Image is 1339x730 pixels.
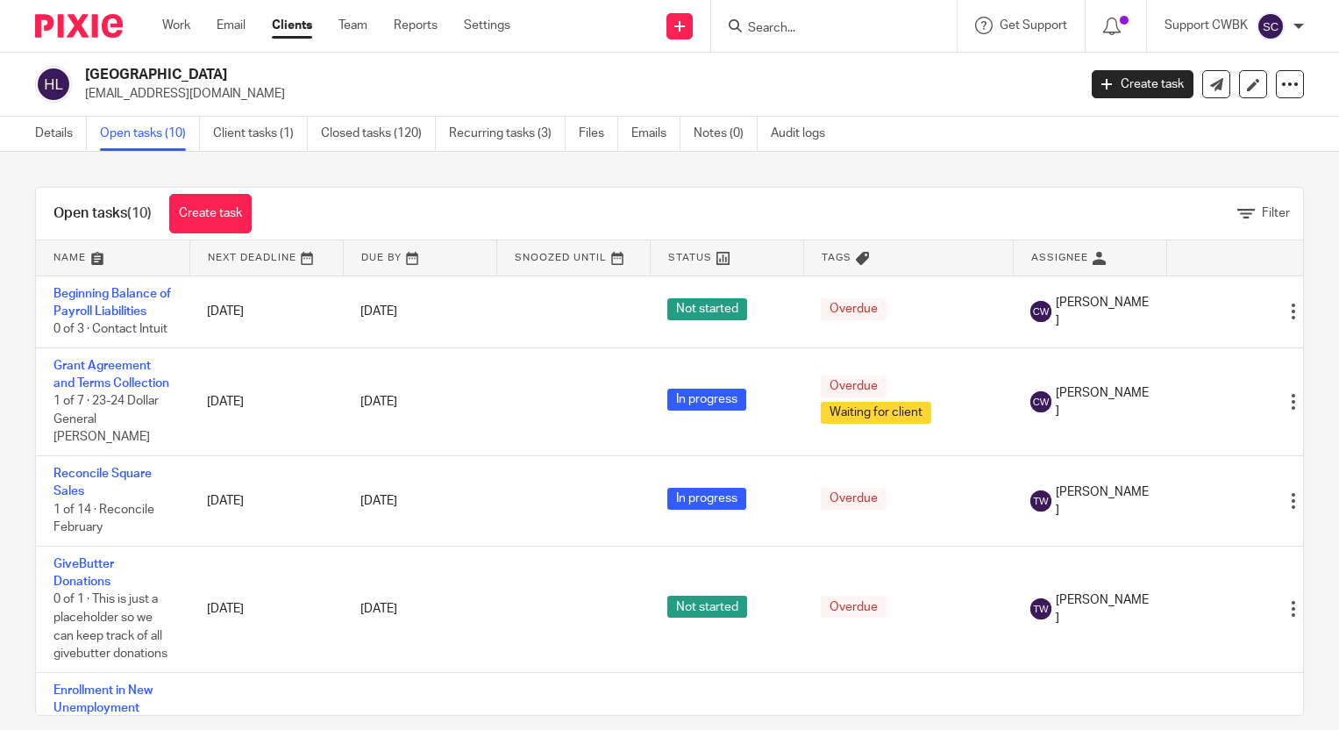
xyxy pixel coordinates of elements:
[189,276,343,347] td: [DATE]
[100,117,200,151] a: Open tasks (10)
[1257,12,1285,40] img: svg%3E
[821,376,887,397] span: Overdue
[53,396,159,444] span: 1 of 7 · 23-24 Dollar General [PERSON_NAME]
[189,347,343,455] td: [DATE]
[85,85,1065,103] p: [EMAIL_ADDRESS][DOMAIN_NAME]
[515,253,607,262] span: Snoozed Until
[667,488,746,510] span: In progress
[1030,301,1051,322] img: svg%3E
[53,323,167,335] span: 0 of 3 · Contact Intuit
[821,402,931,424] span: Waiting for client
[746,21,904,37] input: Search
[667,596,747,618] span: Not started
[53,468,152,497] a: Reconcile Square Sales
[127,206,152,220] span: (10)
[821,298,887,320] span: Overdue
[35,117,87,151] a: Details
[53,204,152,223] h1: Open tasks
[321,117,436,151] a: Closed tasks (120)
[53,360,169,390] a: Grant Agreement and Terms Collection
[162,17,190,34] a: Work
[821,488,887,510] span: Overdue
[771,117,838,151] a: Audit logs
[53,594,167,661] span: 0 of 1 · This is just a placeholder so we can keep track of all givebutter donations
[667,298,747,320] span: Not started
[85,66,869,84] h2: [GEOGRAPHIC_DATA]
[464,17,510,34] a: Settings
[360,603,397,615] span: [DATE]
[1056,384,1149,420] span: [PERSON_NAME]
[1056,294,1149,330] span: [PERSON_NAME]
[1056,483,1149,519] span: [PERSON_NAME]
[360,396,397,408] span: [DATE]
[1030,598,1051,619] img: svg%3E
[338,17,367,34] a: Team
[449,117,566,151] a: Recurring tasks (3)
[272,17,312,34] a: Clients
[1165,17,1248,34] p: Support CWBK
[1000,19,1067,32] span: Get Support
[1030,391,1051,412] img: svg%3E
[631,117,680,151] a: Emails
[360,305,397,318] span: [DATE]
[53,558,114,588] a: GiveButter Donations
[213,117,308,151] a: Client tasks (1)
[169,194,252,233] a: Create task
[668,253,712,262] span: Status
[35,14,123,38] img: Pixie
[189,456,343,547] td: [DATE]
[1056,591,1149,627] span: [PERSON_NAME]
[1092,70,1193,98] a: Create task
[189,546,343,672] td: [DATE]
[821,596,887,618] span: Overdue
[217,17,246,34] a: Email
[667,389,746,411] span: In progress
[1030,490,1051,512] img: svg%3E
[694,117,758,151] a: Notes (0)
[822,253,851,262] span: Tags
[579,117,618,151] a: Files
[360,495,397,507] span: [DATE]
[53,288,171,318] a: Beginning Balance of Payroll Liabilities
[394,17,438,34] a: Reports
[1262,207,1290,219] span: Filter
[53,504,154,534] span: 1 of 14 · Reconcile February
[35,66,72,103] img: svg%3E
